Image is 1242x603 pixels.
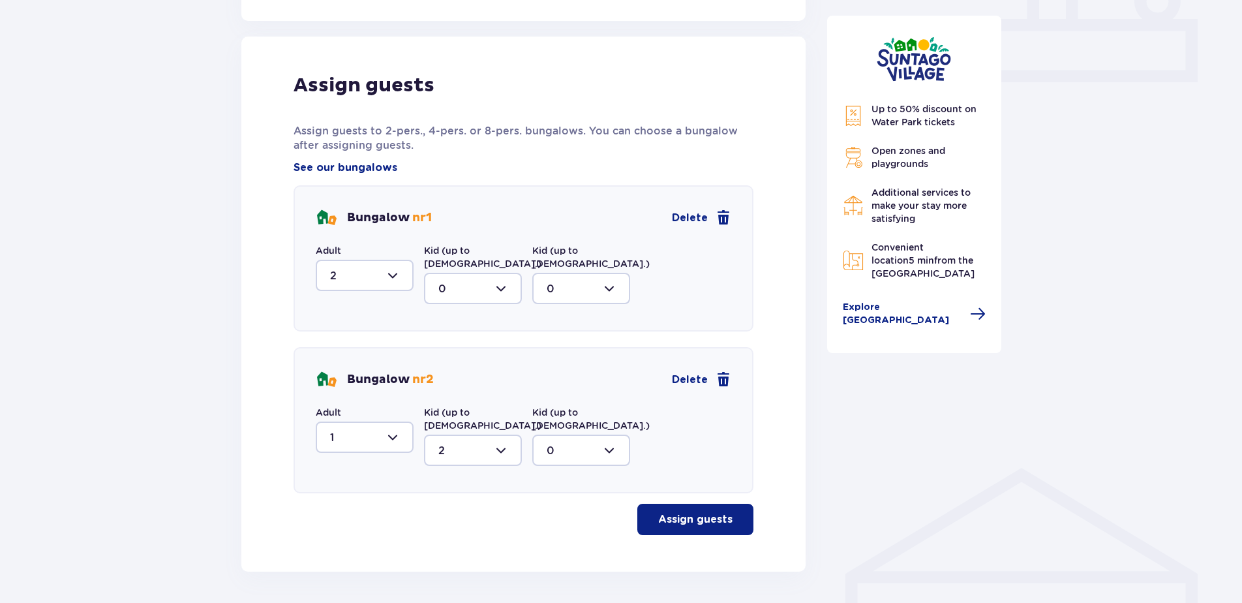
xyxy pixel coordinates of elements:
[412,372,434,387] span: nr 2
[532,406,650,432] label: Kid (up to [DEMOGRAPHIC_DATA].)
[877,37,951,82] img: Suntago Village
[316,406,341,419] label: Adult
[871,242,975,279] span: Convenient location from the [GEOGRAPHIC_DATA]
[672,211,708,225] span: Delete
[532,244,650,270] label: Kid (up to [DEMOGRAPHIC_DATA].)
[843,301,986,327] a: Explore [GEOGRAPHIC_DATA]
[347,372,434,388] p: Bungalow
[637,504,753,535] button: Assign guests
[672,373,708,387] span: Delete
[909,255,934,266] span: 5 min
[871,146,945,169] span: Open zones and playgrounds
[843,105,864,127] img: Discount Icon
[316,369,337,390] img: bungalows Icon
[658,512,733,527] p: Assign guests
[424,406,541,432] label: Kid (up to [DEMOGRAPHIC_DATA].)
[843,301,963,327] span: Explore [GEOGRAPHIC_DATA]
[316,244,341,257] label: Adult
[294,161,397,175] a: See our bungalows
[843,250,864,271] img: Map Icon
[294,73,434,98] p: Assign guests
[871,187,971,224] span: Additional services to make your stay more satisfying
[843,147,864,168] img: Grill Icon
[672,210,731,226] a: Delete
[294,124,753,153] p: Assign guests to 2-pers., 4-pers. or 8-pers. bungalows. You can choose a bungalow after assigning...
[347,210,432,226] p: Bungalow
[316,208,337,228] img: bungalows Icon
[424,244,541,270] label: Kid (up to [DEMOGRAPHIC_DATA].)
[843,195,864,216] img: Restaurant Icon
[412,210,432,225] span: nr 1
[871,104,977,127] span: Up to 50% discount on Water Park tickets
[672,372,731,388] a: Delete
